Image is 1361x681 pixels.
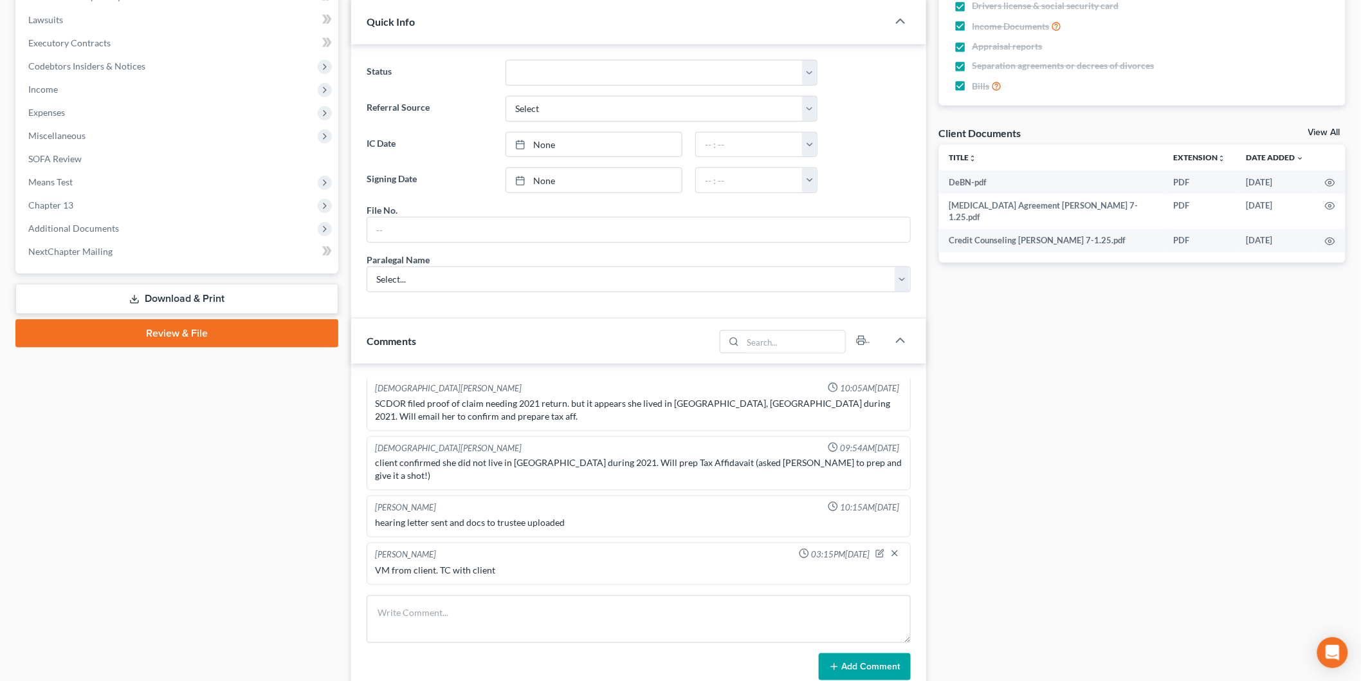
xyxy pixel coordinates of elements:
[1164,229,1236,252] td: PDF
[18,240,338,263] a: NextChapter Mailing
[375,397,902,423] div: SCDOR filed proof of claim needing 2021 return. but it appears she lived in [GEOGRAPHIC_DATA], [G...
[1164,171,1236,194] td: PDF
[28,200,73,210] span: Chapter 13
[506,168,682,192] a: None
[18,147,338,171] a: SOFA Review
[360,60,499,86] label: Status
[939,194,1164,229] td: [MEDICAL_DATA] Agreement [PERSON_NAME] 7-1.25.pdf
[1308,128,1340,137] a: View All
[973,59,1155,72] span: Separation agreements or decrees of divorces
[375,382,522,395] div: [DEMOGRAPHIC_DATA][PERSON_NAME]
[375,456,902,482] div: client confirmed she did not live in [GEOGRAPHIC_DATA] during 2021. Will prep Tax Affidavait (ask...
[375,564,902,577] div: VM from client. TC with client
[367,335,416,347] span: Comments
[28,61,145,71] span: Codebtors Insiders & Notices
[696,168,803,192] input: -- : --
[18,32,338,55] a: Executory Contracts
[375,516,902,529] div: hearing letter sent and docs to trustee uploaded
[841,501,900,514] span: 10:15AM[DATE]
[375,548,436,561] div: [PERSON_NAME]
[375,442,522,454] div: [DEMOGRAPHIC_DATA][PERSON_NAME]
[696,133,803,157] input: -- : --
[1218,154,1226,162] i: unfold_more
[841,442,900,454] span: 09:54AM[DATE]
[939,171,1164,194] td: DeBN-pdf
[28,130,86,141] span: Miscellaneous
[841,382,900,395] span: 10:05AM[DATE]
[939,126,1021,140] div: Client Documents
[367,203,397,217] div: File No.
[1297,154,1304,162] i: expand_more
[506,133,682,157] a: None
[367,253,430,266] div: Paralegal Name
[1236,229,1315,252] td: [DATE]
[973,40,1043,53] span: Appraisal reports
[28,84,58,95] span: Income
[949,153,977,162] a: Titleunfold_more
[812,548,870,561] span: 03:15PM[DATE]
[367,15,415,28] span: Quick Info
[28,107,65,118] span: Expenses
[28,223,119,234] span: Additional Documents
[15,319,338,348] a: Review & File
[1174,153,1226,162] a: Extensionunfold_more
[360,96,499,122] label: Referral Source
[18,8,338,32] a: Lawsuits
[1236,194,1315,229] td: [DATE]
[743,331,845,353] input: Search...
[360,132,499,158] label: IC Date
[28,246,113,257] span: NextChapter Mailing
[360,167,499,193] label: Signing Date
[973,80,990,93] span: Bills
[1247,153,1304,162] a: Date Added expand_more
[939,229,1164,252] td: Credit Counseling [PERSON_NAME] 7-1.25.pdf
[1236,171,1315,194] td: [DATE]
[375,501,436,514] div: [PERSON_NAME]
[28,14,63,25] span: Lawsuits
[1317,637,1348,668] div: Open Intercom Messenger
[367,218,910,242] input: --
[28,37,111,48] span: Executory Contracts
[1164,194,1236,229] td: PDF
[969,154,977,162] i: unfold_more
[28,153,82,164] span: SOFA Review
[28,176,73,187] span: Means Test
[819,653,911,680] button: Add Comment
[15,284,338,314] a: Download & Print
[973,20,1050,33] span: Income Documents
